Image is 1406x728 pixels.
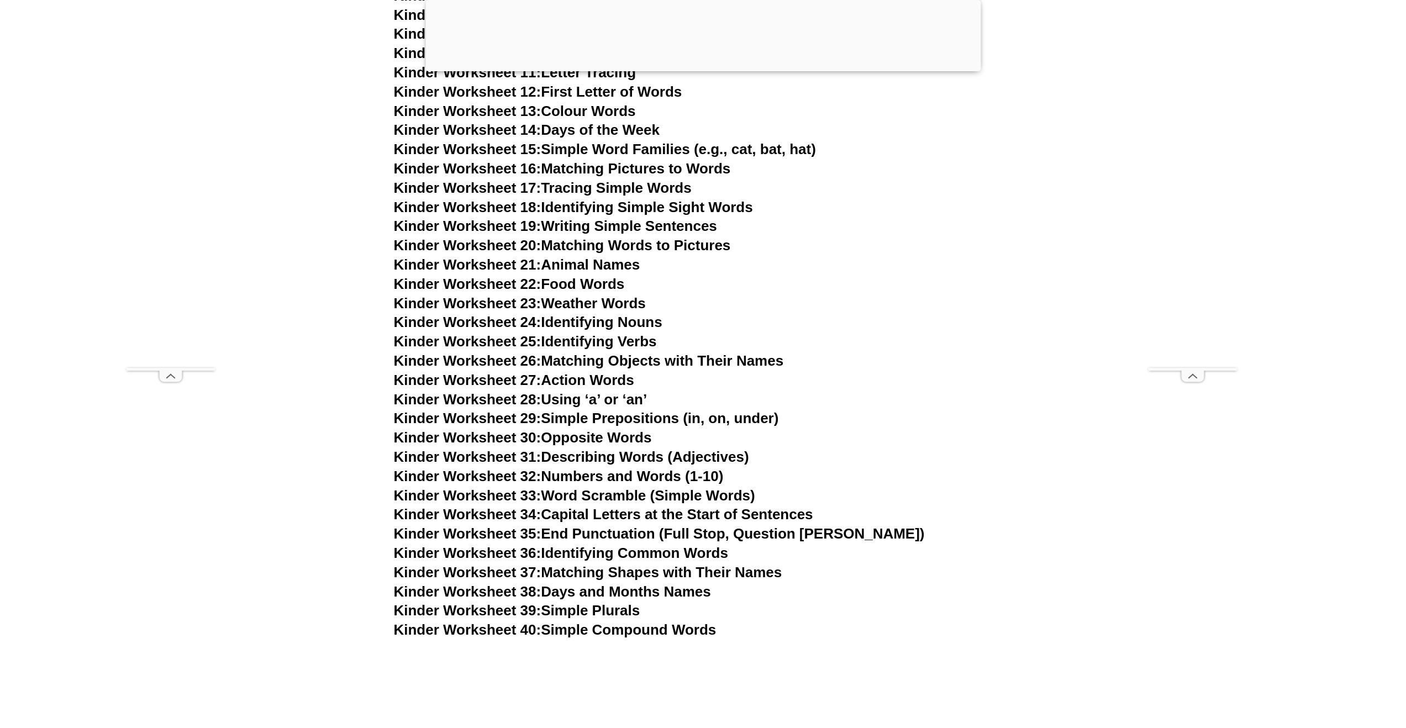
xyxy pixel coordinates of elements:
[394,83,541,100] span: Kinder Worksheet 12:
[394,391,541,408] span: Kinder Worksheet 28:
[394,602,541,619] span: Kinder Worksheet 39:
[394,276,625,292] a: Kinder Worksheet 22:Food Words
[394,333,657,350] a: Kinder Worksheet 25:Identifying Verbs
[394,314,662,330] a: Kinder Worksheet 24:Identifying Nouns
[394,352,784,369] a: Kinder Worksheet 26:Matching Objects with Their Names
[394,583,711,600] a: Kinder Worksheet 38:Days and Months Names
[394,45,541,61] span: Kinder Worksheet 10:
[394,410,779,426] a: Kinder Worksheet 29:Simple Prepositions (in, on, under)
[394,64,636,81] a: Kinder Worksheet 11:Letter Tracing
[394,487,541,504] span: Kinder Worksheet 33:
[394,372,541,388] span: Kinder Worksheet 27:
[394,256,541,273] span: Kinder Worksheet 21:
[394,391,647,408] a: Kinder Worksheet 28:Using ‘a’ or ‘an’
[394,525,925,542] a: Kinder Worksheet 35:End Punctuation (Full Stop, Question [PERSON_NAME])
[394,180,541,196] span: Kinder Worksheet 17:
[394,468,541,484] span: Kinder Worksheet 32:
[394,83,682,100] a: Kinder Worksheet 12:First Letter of Words
[394,525,541,542] span: Kinder Worksheet 35:
[394,256,640,273] a: Kinder Worksheet 21:Animal Names
[394,103,541,119] span: Kinder Worksheet 13:
[394,295,541,312] span: Kinder Worksheet 23:
[394,7,707,23] a: Kinder Worksheet 8:Identifying Vowel Sounds
[394,141,541,157] span: Kinder Worksheet 15:
[394,564,782,581] a: Kinder Worksheet 37:Matching Shapes with Their Names
[394,468,724,484] a: Kinder Worksheet 32:Numbers and Words (1-10)
[394,7,533,23] span: Kinder Worksheet 8:
[394,449,541,465] span: Kinder Worksheet 31:
[394,314,541,330] span: Kinder Worksheet 24:
[394,45,749,61] a: Kinder Worksheet 10:Short and Long Vowel Sounds
[394,352,541,369] span: Kinder Worksheet 26:
[394,218,717,234] a: Kinder Worksheet 19:Writing Simple Sentences
[1149,36,1237,368] iframe: Advertisement
[394,199,753,215] a: Kinder Worksheet 18:Identifying Simple Sight Words
[394,372,634,388] a: Kinder Worksheet 27:Action Words
[394,218,541,234] span: Kinder Worksheet 19:
[394,276,541,292] span: Kinder Worksheet 22:
[394,295,646,312] a: Kinder Worksheet 23:Weather Words
[394,545,541,561] span: Kinder Worksheet 36:
[394,25,533,42] span: Kinder Worksheet 9:
[394,122,660,138] a: Kinder Worksheet 14:Days of the Week
[394,564,541,581] span: Kinder Worksheet 37:
[394,64,541,81] span: Kinder Worksheet 11:
[394,545,728,561] a: Kinder Worksheet 36:Identifying Common Words
[394,141,816,157] a: Kinder Worksheet 15:Simple Word Families (e.g., cat, bat, hat)
[394,160,541,177] span: Kinder Worksheet 16:
[394,410,541,426] span: Kinder Worksheet 29:
[394,506,541,523] span: Kinder Worksheet 34:
[394,333,541,350] span: Kinder Worksheet 25:
[394,449,749,465] a: Kinder Worksheet 31:Describing Words (Adjectives)
[394,180,692,196] a: Kinder Worksheet 17:Tracing Simple Words
[394,199,541,215] span: Kinder Worksheet 18:
[394,429,652,446] a: Kinder Worksheet 30:Opposite Words
[394,621,717,638] a: Kinder Worksheet 40:Simple Compound Words
[394,429,541,446] span: Kinder Worksheet 30:
[394,487,755,504] a: Kinder Worksheet 33:Word Scramble (Simple Words)
[127,36,215,368] iframe: Advertisement
[394,583,541,600] span: Kinder Worksheet 38:
[394,602,640,619] a: Kinder Worksheet 39:Simple Plurals
[394,506,813,523] a: Kinder Worksheet 34:Capital Letters at the Start of Sentences
[394,103,636,119] a: Kinder Worksheet 13:Colour Words
[394,237,731,254] a: Kinder Worksheet 20:Matching Words to Pictures
[394,237,541,254] span: Kinder Worksheet 20:
[394,122,541,138] span: Kinder Worksheet 14:
[394,621,541,638] span: Kinder Worksheet 40:
[394,25,876,42] a: Kinder Worksheet 9:Simple CVC (Consonant-Vowel-Consonant) Words
[394,160,731,177] a: Kinder Worksheet 16:Matching Pictures to Words
[1217,603,1406,728] iframe: Chat Widget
